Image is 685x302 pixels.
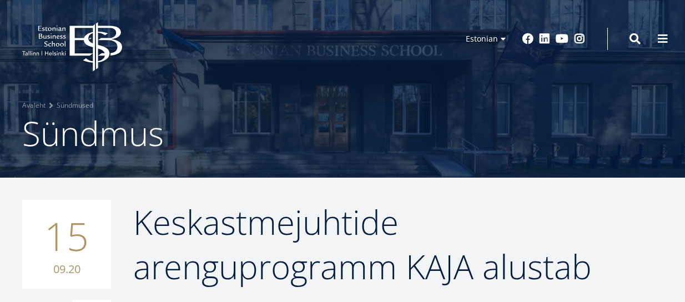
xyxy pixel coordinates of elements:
a: Sündmused [57,100,93,111]
small: 09.20 [33,261,100,278]
h1: Sündmus [22,111,663,155]
a: Youtube [556,33,568,44]
span: Keskastmejuhtide arenguprogramm KAJA alustab [133,199,592,289]
a: Instagram [574,33,585,44]
a: Facebook [522,33,533,44]
div: 15 [22,200,111,289]
a: Avaleht [22,100,46,111]
a: Linkedin [539,33,550,44]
